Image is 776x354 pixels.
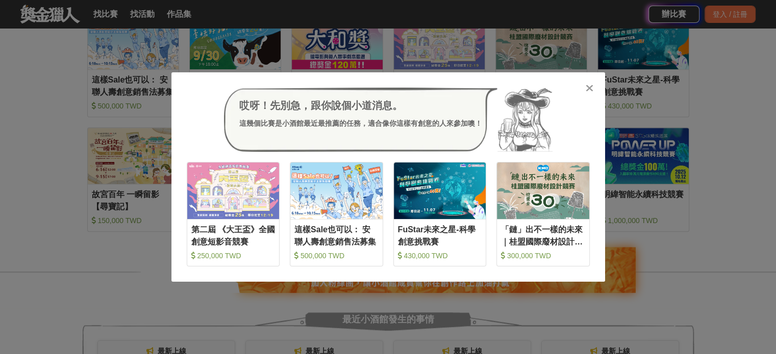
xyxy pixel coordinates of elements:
div: 「鏈」出不一樣的未來｜桂盟國際廢材設計競賽 [501,224,585,247]
a: Cover ImageFuStar未來之星-科學創意挑戰賽 430,000 TWD [393,162,487,266]
img: Cover Image [394,162,486,219]
img: Cover Image [187,162,280,219]
div: 300,000 TWD [501,251,585,261]
img: Cover Image [497,162,589,219]
a: Cover Image第二屆 《大王盃》全國創意短影音競賽 250,000 TWD [187,162,280,266]
div: 第二屆 《大王盃》全國創意短影音競賽 [191,224,276,247]
div: 430,000 TWD [398,251,482,261]
div: FuStar未來之星-科學創意挑戰賽 [398,224,482,247]
img: Cover Image [290,162,383,219]
img: Avatar [497,88,553,152]
div: 500,000 TWD [294,251,379,261]
div: 250,000 TWD [191,251,276,261]
a: Cover Image這樣Sale也可以： 安聯人壽創意銷售法募集 500,000 TWD [290,162,383,266]
div: 哎呀！先別急，跟你說個小道消息。 [239,98,482,113]
div: 這樣Sale也可以： 安聯人壽創意銷售法募集 [294,224,379,247]
a: Cover Image「鏈」出不一樣的未來｜桂盟國際廢材設計競賽 300,000 TWD [496,162,590,266]
div: 這幾個比賽是小酒館最近最推薦的任務，適合像你這樣有創意的人來參加噢！ [239,118,482,129]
